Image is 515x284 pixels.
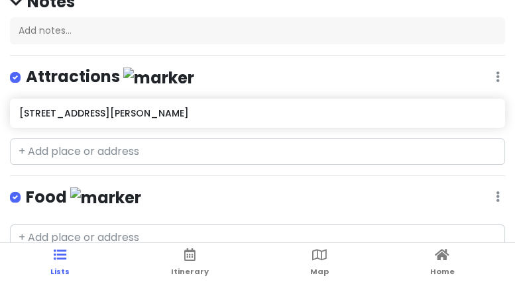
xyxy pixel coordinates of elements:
[10,17,505,45] div: Add notes...
[430,266,455,277] span: Home
[26,66,194,88] h4: Attractions
[310,266,329,277] span: Map
[19,107,495,119] h6: [STREET_ADDRESS][PERSON_NAME]
[310,243,329,284] a: Map
[70,187,141,208] img: marker
[430,243,455,284] a: Home
[10,138,505,165] input: + Add place or address
[10,224,505,251] input: + Add place or address
[26,187,141,209] h4: Food
[171,243,209,284] a: Itinerary
[50,243,70,284] a: Lists
[123,68,194,88] img: marker
[50,266,70,277] span: Lists
[171,266,209,277] span: Itinerary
